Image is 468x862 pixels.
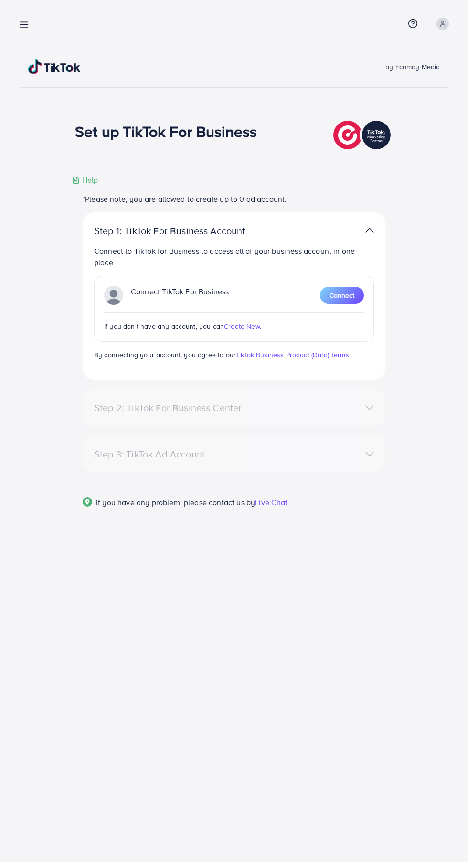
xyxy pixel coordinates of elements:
div: Help [72,175,98,186]
h1: Set up TikTok For Business [75,122,257,140]
img: Popup guide [83,497,92,507]
img: TikTok [28,59,81,74]
p: Step 1: TikTok For Business Account [94,225,276,237]
img: TikTok partner [333,118,393,152]
p: *Please note, you are allowed to create up to 0 ad account. [83,193,385,205]
span: Live Chat [255,497,287,508]
span: If you have any problem, please contact us by [96,497,255,508]
img: TikTok partner [365,224,374,238]
span: by Ecomdy Media [385,62,440,72]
